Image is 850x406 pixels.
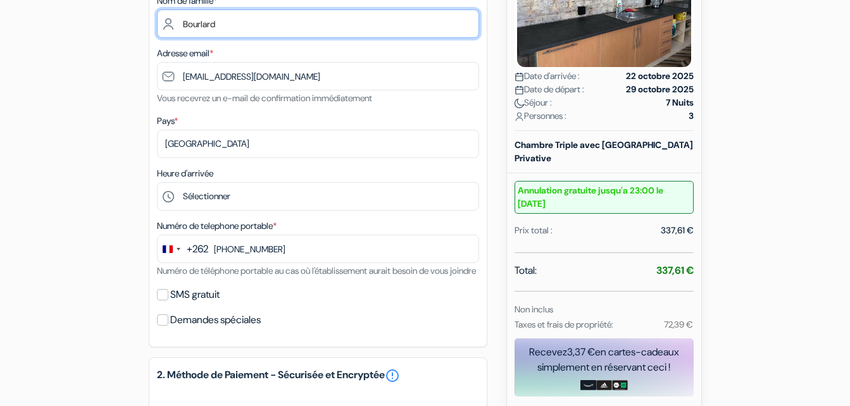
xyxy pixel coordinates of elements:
[515,319,613,330] small: Taxes et frais de propriété:
[664,319,693,330] small: 72,39 €
[157,265,476,276] small: Numéro de téléphone portable au cas où l'établissement aurait besoin de vous joindre
[157,368,479,383] h5: 2. Méthode de Paiement - Sécurisée et Encryptée
[515,85,524,95] img: calendar.svg
[157,167,213,180] label: Heure d'arrivée
[515,99,524,108] img: moon.svg
[170,311,261,329] label: Demandes spéciales
[515,72,524,82] img: calendar.svg
[515,224,553,237] div: Prix total :
[515,83,584,96] span: Date de départ :
[157,219,277,233] label: Numéro de telephone portable
[567,345,595,359] span: 3,37 €
[596,380,612,390] img: adidas-card.png
[170,286,220,304] label: SMS gratuit
[515,263,537,278] span: Total:
[157,114,178,128] label: Pays
[666,96,694,109] strong: 7 Nuits
[626,83,694,96] strong: 29 octobre 2025
[515,345,694,375] div: Recevez en cartes-cadeaux simplement en réservant ceci !
[515,181,694,214] small: Annulation gratuite jusqu'a 23:00 le [DATE]
[158,235,208,262] button: Change country, selected Réunion (+262)
[515,112,524,121] img: user_icon.svg
[515,304,553,315] small: Non inclus
[612,380,628,390] img: uber-uber-eats-card.png
[515,70,580,83] span: Date d'arrivée :
[626,70,694,83] strong: 22 octobre 2025
[157,9,479,38] input: Entrer le nom de famille
[157,92,372,104] small: Vous recevrez un e-mail de confirmation immédiatement
[187,242,208,257] div: +262
[515,96,552,109] span: Séjour :
[157,47,213,60] label: Adresse email
[157,62,479,90] input: Entrer adresse e-mail
[656,264,694,277] strong: 337,61 €
[515,109,566,123] span: Personnes :
[580,380,596,390] img: amazon-card-no-text.png
[661,224,694,237] div: 337,61 €
[689,109,694,123] strong: 3
[385,368,400,383] a: error_outline
[515,139,693,164] b: Chambre Triple avec [GEOGRAPHIC_DATA] Privative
